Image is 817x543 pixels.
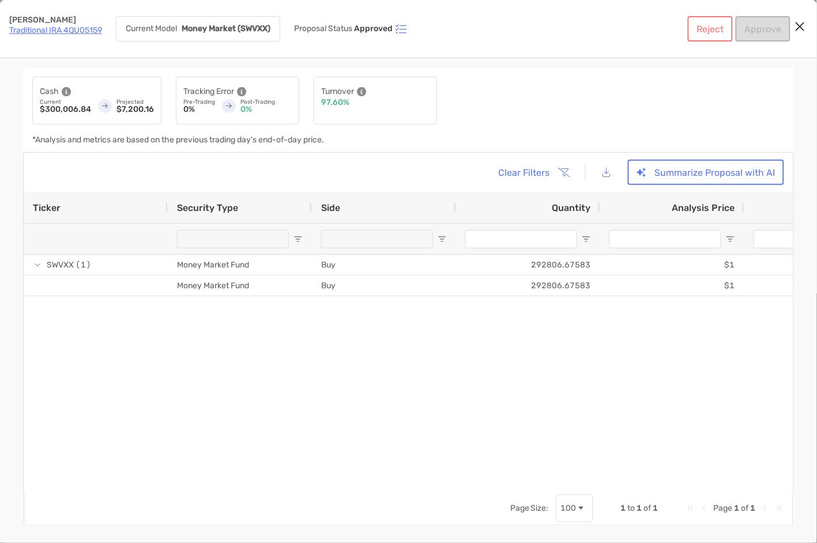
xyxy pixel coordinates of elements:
[177,202,238,213] span: Security Type
[240,105,292,114] p: 0%
[637,503,642,513] span: 1
[600,255,744,275] div: $1
[510,503,549,513] div: Page Size:
[621,503,626,513] span: 1
[40,84,59,99] p: Cash
[76,255,91,274] span: (1)
[751,503,756,513] span: 1
[321,202,340,213] span: Side
[456,255,600,275] div: 292806.67583
[686,504,695,513] div: First Page
[714,503,733,513] span: Page
[183,99,215,105] p: Pre-Trading
[628,160,784,185] button: Summarize Proposal with AI
[240,99,292,105] p: Post-Trading
[456,276,600,296] div: 292806.67583
[32,136,324,144] p: *Analysis and metrics are based on the previous trading day's end-of-day price.
[741,503,749,513] span: of
[116,105,154,114] p: $7,200.16
[116,99,154,105] p: Projected
[9,16,102,24] p: [PERSON_NAME]
[552,202,591,213] span: Quantity
[126,25,177,33] p: Current Model
[183,105,215,114] p: 0%
[182,24,270,33] strong: Money Market (SWVXX)
[394,22,408,36] img: icon status
[321,84,354,99] p: Turnover
[735,503,740,513] span: 1
[312,255,456,275] div: Buy
[168,255,312,275] div: Money Market Fund
[293,235,303,244] button: Open Filter Menu
[672,202,735,213] span: Analysis Price
[600,276,744,296] div: $1
[312,276,456,296] div: Buy
[354,24,393,33] p: Approved
[774,504,784,513] div: Last Page
[168,276,312,296] div: Money Market Fund
[628,503,635,513] span: to
[9,25,102,35] a: Traditional IRA 4QU05159
[438,235,447,244] button: Open Filter Menu
[609,230,721,248] input: Analysis Price Filter Input
[582,235,591,244] button: Open Filter Menu
[760,504,770,513] div: Next Page
[561,503,577,513] div: 100
[726,235,735,244] button: Open Filter Menu
[792,18,809,36] button: Close modal
[294,24,352,33] p: Proposal Status
[700,504,709,513] div: Previous Page
[321,99,349,107] p: 97.60%
[47,255,74,274] span: SWVXX
[688,16,733,42] button: Reject
[40,105,91,114] p: $300,006.84
[490,160,577,185] button: Clear Filters
[40,99,91,105] p: Current
[183,84,234,99] p: Tracking Error
[653,503,658,513] span: 1
[556,495,593,522] div: Page Size
[33,202,61,213] span: Ticker
[465,230,577,248] input: Quantity Filter Input
[644,503,652,513] span: of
